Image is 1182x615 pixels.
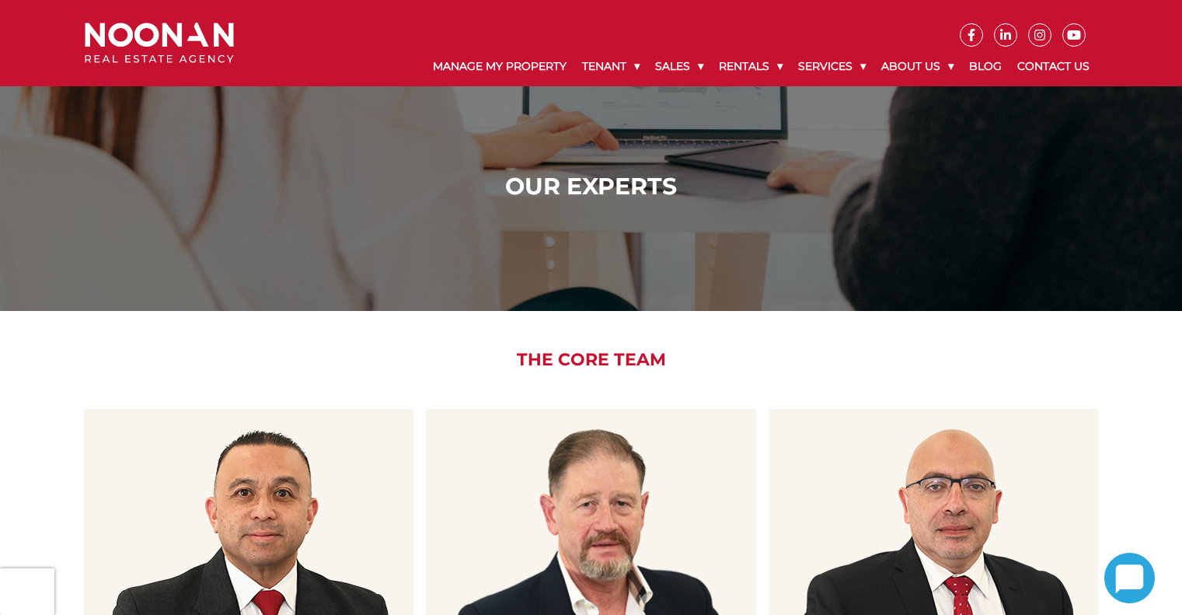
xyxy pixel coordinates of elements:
a: Sales [647,47,711,86]
a: Manage My Property [425,47,574,86]
h1: Our Experts [89,173,1093,201]
a: About Us [873,47,961,86]
h2: The Core Team [73,350,1109,370]
img: Noonan Real Estate Agency [85,23,234,64]
a: Contact Us [1009,47,1097,86]
a: Blog [961,47,1009,86]
a: Tenant [574,47,647,86]
a: Rentals [711,47,790,86]
a: Services [790,47,873,86]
